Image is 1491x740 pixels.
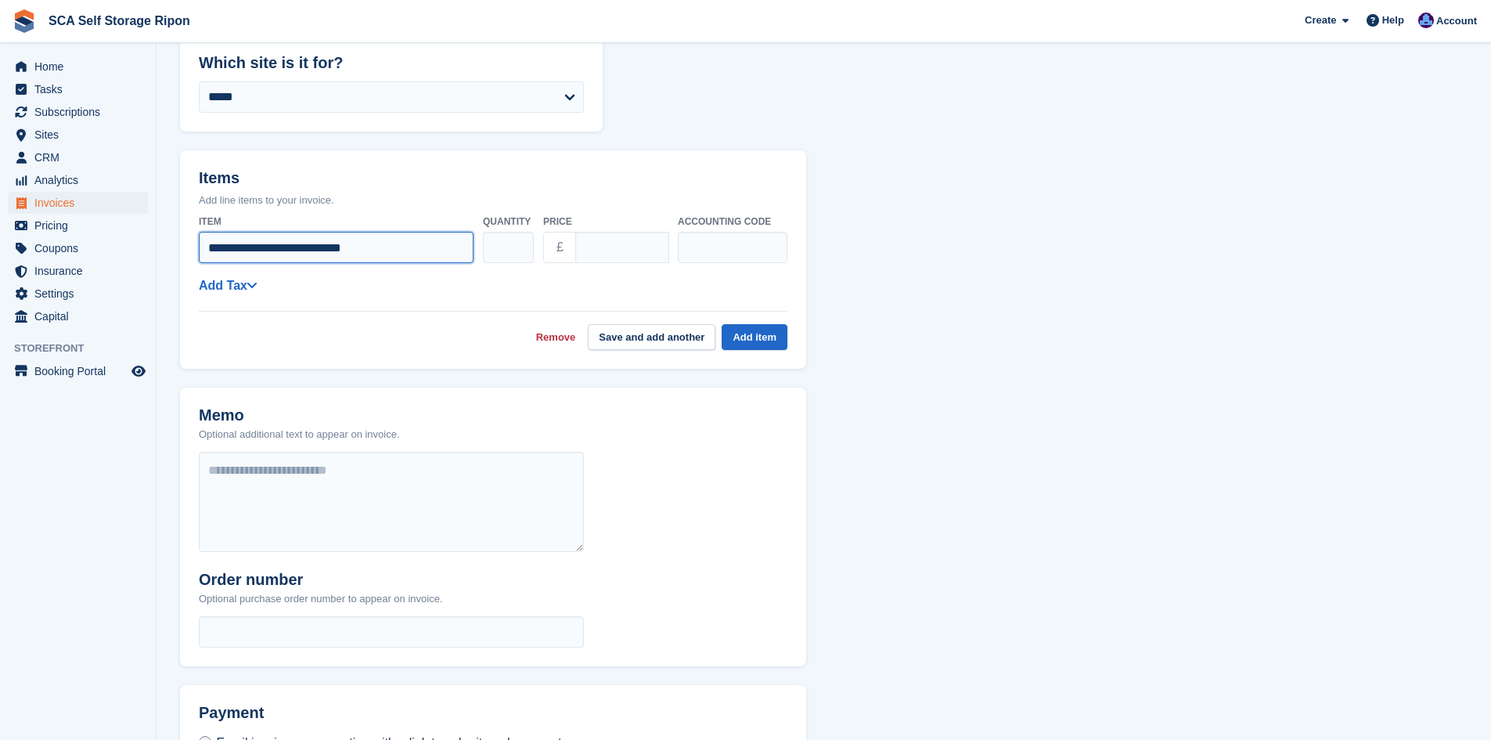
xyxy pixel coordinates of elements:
[34,360,128,382] span: Booking Portal
[199,406,400,424] h2: Memo
[129,362,148,381] a: Preview store
[34,260,128,282] span: Insurance
[8,260,148,282] a: menu
[588,324,715,350] button: Save and add another
[8,169,148,191] a: menu
[199,591,442,607] p: Optional purchase order number to appear on invoice.
[483,215,534,229] label: Quantity
[722,324,787,350] button: Add item
[34,215,128,236] span: Pricing
[8,192,148,214] a: menu
[34,124,128,146] span: Sites
[34,101,128,123] span: Subscriptions
[14,341,156,356] span: Storefront
[199,704,584,735] h2: Payment
[543,215,668,229] label: Price
[1418,13,1434,28] img: Sarah Race
[199,193,787,208] p: Add line items to your invoice.
[34,146,128,168] span: CRM
[199,54,584,72] h2: Which site is it for?
[678,215,787,229] label: Accounting code
[199,169,787,190] h2: Items
[34,305,128,327] span: Capital
[1382,13,1404,28] span: Help
[34,169,128,191] span: Analytics
[34,78,128,100] span: Tasks
[34,283,128,305] span: Settings
[13,9,36,33] img: stora-icon-8386f47178a22dfd0bd8f6a31ec36ba5ce8667c1dd55bd0f319d3a0aa187defe.svg
[34,237,128,259] span: Coupons
[34,56,128,78] span: Home
[8,305,148,327] a: menu
[8,215,148,236] a: menu
[8,101,148,123] a: menu
[42,8,196,34] a: SCA Self Storage Ripon
[1305,13,1336,28] span: Create
[1436,13,1477,29] span: Account
[8,237,148,259] a: menu
[8,56,148,78] a: menu
[34,192,128,214] span: Invoices
[8,78,148,100] a: menu
[8,283,148,305] a: menu
[199,571,442,589] h2: Order number
[536,330,576,345] a: Remove
[199,215,474,229] label: Item
[199,427,400,442] p: Optional additional text to appear on invoice.
[8,146,148,168] a: menu
[199,279,257,292] a: Add Tax
[8,360,148,382] a: menu
[8,124,148,146] a: menu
